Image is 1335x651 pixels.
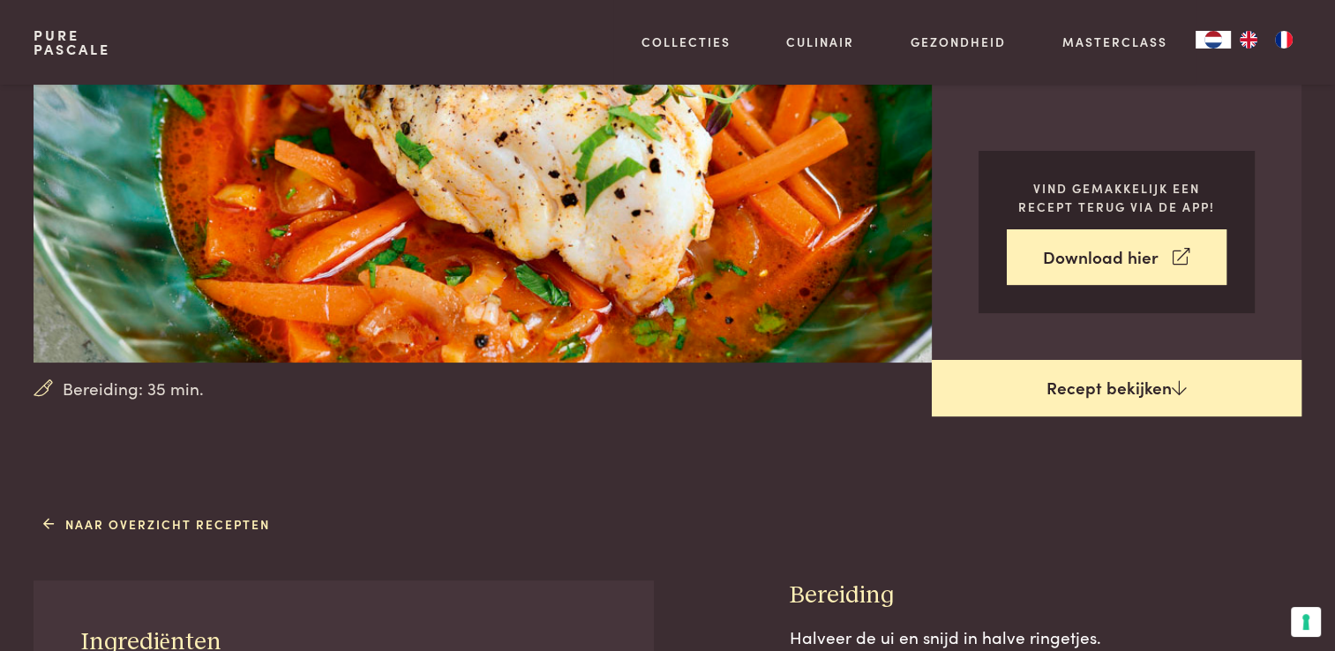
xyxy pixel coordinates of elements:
[790,625,1101,648] span: Halveer de ui en snijd in halve ringetjes.
[1196,31,1301,49] aside: Language selected: Nederlands
[911,33,1006,51] a: Gezondheid
[1196,31,1231,49] div: Language
[1196,31,1231,49] a: NL
[1007,229,1226,285] a: Download hier
[1291,607,1321,637] button: Uw voorkeuren voor toestemming voor trackingtechnologieën
[641,33,731,51] a: Collecties
[1231,31,1266,49] a: EN
[63,376,204,401] span: Bereiding: 35 min.
[1007,179,1226,215] p: Vind gemakkelijk een recept terug via de app!
[34,28,110,56] a: PurePascale
[932,360,1301,416] a: Recept bekijken
[790,580,1301,611] h3: Bereiding
[786,33,854,51] a: Culinair
[1266,31,1301,49] a: FR
[43,515,270,534] a: Naar overzicht recepten
[1231,31,1301,49] ul: Language list
[1062,33,1167,51] a: Masterclass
